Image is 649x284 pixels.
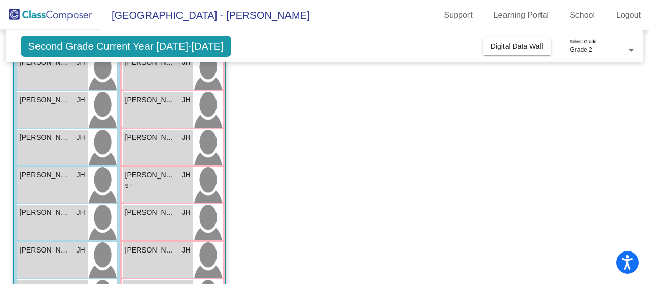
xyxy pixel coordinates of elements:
span: [GEOGRAPHIC_DATA] - [PERSON_NAME] [101,7,309,23]
span: [PERSON_NAME] [20,170,70,180]
a: Logout [608,7,649,23]
a: Learning Portal [486,7,557,23]
span: Grade 2 [570,46,592,53]
span: JH [76,132,85,143]
span: JH [76,57,85,68]
span: [PERSON_NAME] [125,245,176,256]
span: [PERSON_NAME] [20,132,70,143]
span: [PERSON_NAME] [20,94,70,105]
span: JH [76,170,85,180]
span: JH [182,245,190,256]
span: JH [76,207,85,218]
button: Digital Data Wall [483,37,551,55]
span: [PERSON_NAME] [125,94,176,105]
span: [PERSON_NAME] [20,57,70,68]
a: Support [436,7,481,23]
span: Second Grade Current Year [DATE]-[DATE] [21,36,231,57]
span: [PERSON_NAME] [20,245,70,256]
span: JH [182,94,190,105]
span: JH [76,94,85,105]
span: [PERSON_NAME] [125,132,176,143]
span: JH [182,132,190,143]
span: JH [76,245,85,256]
span: JH [182,57,190,68]
span: [PERSON_NAME] [20,207,70,218]
span: [PERSON_NAME] [125,170,176,180]
span: [PERSON_NAME] [125,207,176,218]
span: [PERSON_NAME] [125,57,176,68]
span: JH [182,207,190,218]
span: JH [182,170,190,180]
a: School [562,7,603,23]
span: Digital Data Wall [491,42,543,50]
span: SP [125,183,132,189]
